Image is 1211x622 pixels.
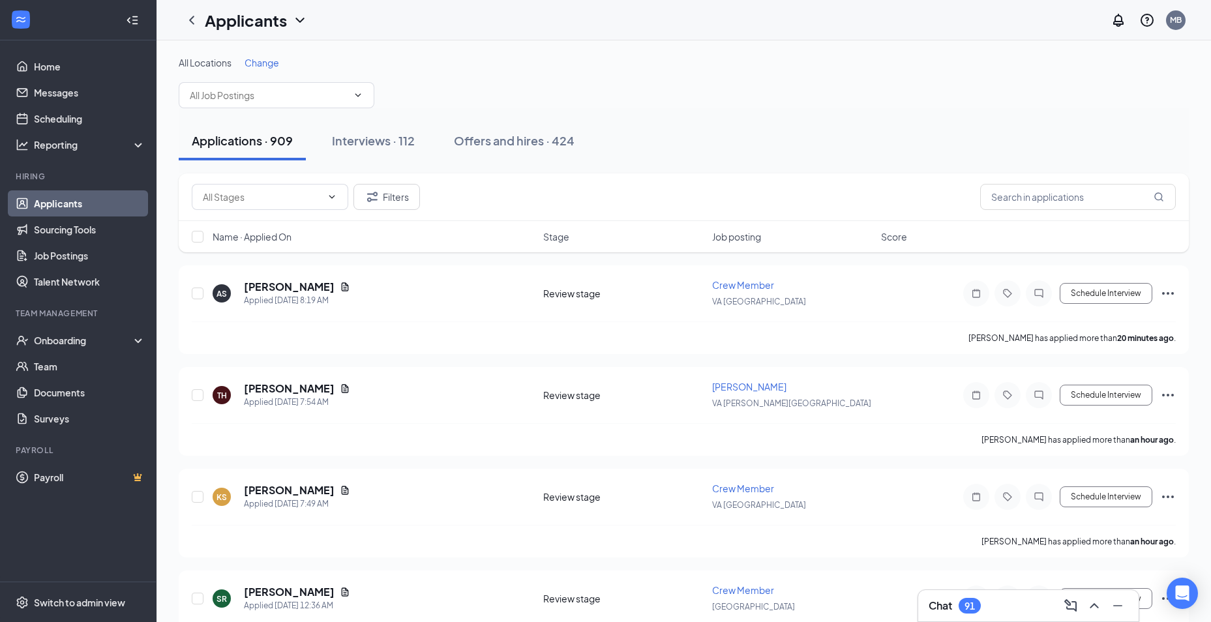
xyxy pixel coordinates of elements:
[34,138,146,151] div: Reporting
[1170,14,1182,25] div: MB
[712,279,774,291] span: Crew Member
[1117,333,1174,343] b: 20 minutes ago
[16,171,143,182] div: Hiring
[881,230,907,243] span: Score
[1084,595,1105,616] button: ChevronUp
[1031,288,1047,299] svg: ChatInactive
[1160,387,1176,403] svg: Ellipses
[353,184,420,210] button: Filter Filters
[16,445,143,456] div: Payroll
[964,600,975,612] div: 91
[34,190,145,216] a: Applicants
[34,406,145,432] a: Surveys
[34,216,145,243] a: Sourcing Tools
[244,294,350,307] div: Applied [DATE] 8:19 AM
[213,230,292,243] span: Name · Applied On
[968,390,984,400] svg: Note
[244,497,350,511] div: Applied [DATE] 7:49 AM
[34,334,134,347] div: Onboarding
[16,596,29,609] svg: Settings
[244,483,335,497] h5: [PERSON_NAME]
[34,106,145,132] a: Scheduling
[217,390,227,401] div: TH
[543,287,704,300] div: Review stage
[16,334,29,347] svg: UserCheck
[340,485,350,496] svg: Document
[1154,192,1164,202] svg: MagnifyingGlass
[126,14,139,27] svg: Collapse
[712,381,786,392] span: [PERSON_NAME]
[929,599,952,613] h3: Chat
[179,57,232,68] span: All Locations
[1000,492,1015,502] svg: Tag
[190,88,348,102] input: All Job Postings
[712,230,761,243] span: Job posting
[1160,489,1176,505] svg: Ellipses
[292,12,308,28] svg: ChevronDown
[217,288,227,299] div: AS
[332,132,415,149] div: Interviews · 112
[1060,588,1152,609] button: Schedule Interview
[1167,578,1198,609] div: Open Intercom Messenger
[353,90,363,100] svg: ChevronDown
[712,398,871,408] span: VA [PERSON_NAME][GEOGRAPHIC_DATA]
[968,492,984,502] svg: Note
[244,381,335,396] h5: [PERSON_NAME]
[1060,595,1081,616] button: ComposeMessage
[34,80,145,106] a: Messages
[192,132,293,149] div: Applications · 909
[340,383,350,394] svg: Document
[1060,283,1152,304] button: Schedule Interview
[712,584,774,596] span: Crew Member
[244,396,350,409] div: Applied [DATE] 7:54 AM
[712,297,806,306] span: VA [GEOGRAPHIC_DATA]
[1160,591,1176,606] svg: Ellipses
[712,602,795,612] span: [GEOGRAPHIC_DATA]
[1139,12,1155,28] svg: QuestionInfo
[1031,492,1047,502] svg: ChatInactive
[217,593,227,604] div: SR
[340,587,350,597] svg: Document
[203,190,321,204] input: All Stages
[543,490,704,503] div: Review stage
[968,288,984,299] svg: Note
[1130,435,1174,445] b: an hour ago
[543,389,704,402] div: Review stage
[1000,288,1015,299] svg: Tag
[1000,390,1015,400] svg: Tag
[34,353,145,379] a: Team
[245,57,279,68] span: Change
[365,189,380,205] svg: Filter
[1130,537,1174,546] b: an hour ago
[1107,595,1128,616] button: Minimize
[34,53,145,80] a: Home
[217,492,227,503] div: KS
[244,585,335,599] h5: [PERSON_NAME]
[244,280,335,294] h5: [PERSON_NAME]
[34,464,145,490] a: PayrollCrown
[1031,390,1047,400] svg: ChatInactive
[712,482,774,494] span: Crew Member
[1110,598,1126,614] svg: Minimize
[543,230,569,243] span: Stage
[34,379,145,406] a: Documents
[1063,598,1079,614] svg: ComposeMessage
[968,333,1176,344] p: [PERSON_NAME] has applied more than .
[712,500,806,510] span: VA [GEOGRAPHIC_DATA]
[327,192,337,202] svg: ChevronDown
[1060,385,1152,406] button: Schedule Interview
[205,9,287,31] h1: Applicants
[981,536,1176,547] p: [PERSON_NAME] has applied more than .
[14,13,27,26] svg: WorkstreamLogo
[1086,598,1102,614] svg: ChevronUp
[34,243,145,269] a: Job Postings
[1111,12,1126,28] svg: Notifications
[1060,486,1152,507] button: Schedule Interview
[16,138,29,151] svg: Analysis
[244,599,350,612] div: Applied [DATE] 12:36 AM
[981,434,1176,445] p: [PERSON_NAME] has applied more than .
[340,282,350,292] svg: Document
[16,308,143,319] div: Team Management
[184,12,200,28] svg: ChevronLeft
